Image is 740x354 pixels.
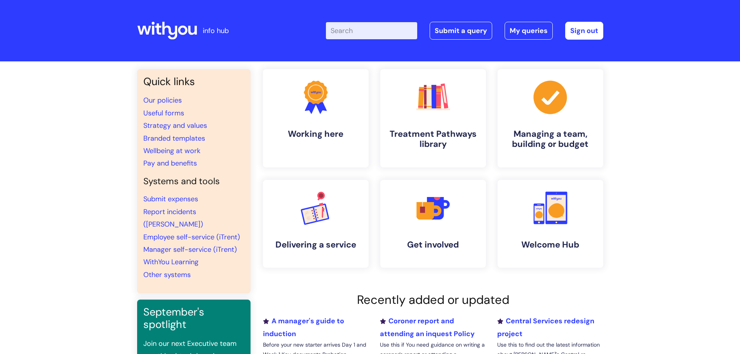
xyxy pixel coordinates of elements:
[504,240,597,250] h4: Welcome Hub
[380,180,486,268] a: Get involved
[143,232,240,242] a: Employee self-service (iTrent)
[387,240,480,250] h4: Get involved
[269,129,362,139] h4: Working here
[143,75,244,88] h3: Quick links
[143,96,182,105] a: Our policies
[497,316,594,338] a: Central Services redesign project
[387,129,480,150] h4: Treatment Pathways library
[143,146,200,155] a: Wellbeing at work
[498,69,603,167] a: Managing a team, building or budget
[504,129,597,150] h4: Managing a team, building or budget
[380,316,475,338] a: Coroner report and attending an inquest Policy
[143,134,205,143] a: Branded templates
[143,159,197,168] a: Pay and benefits
[263,69,369,167] a: Working here
[269,240,362,250] h4: Delivering a service
[565,22,603,40] a: Sign out
[143,257,198,267] a: WithYou Learning
[143,176,244,187] h4: Systems and tools
[498,180,603,268] a: Welcome Hub
[430,22,492,40] a: Submit a query
[143,108,184,118] a: Useful forms
[505,22,553,40] a: My queries
[143,121,207,130] a: Strategy and values
[143,306,244,331] h3: September's spotlight
[203,24,229,37] p: info hub
[143,245,237,254] a: Manager self-service (iTrent)
[143,194,198,204] a: Submit expenses
[326,22,417,39] input: Search
[263,293,603,307] h2: Recently added or updated
[143,270,191,279] a: Other systems
[326,22,603,40] div: | -
[263,316,344,338] a: A manager's guide to induction
[380,69,486,167] a: Treatment Pathways library
[263,180,369,268] a: Delivering a service
[143,207,203,229] a: Report incidents ([PERSON_NAME])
